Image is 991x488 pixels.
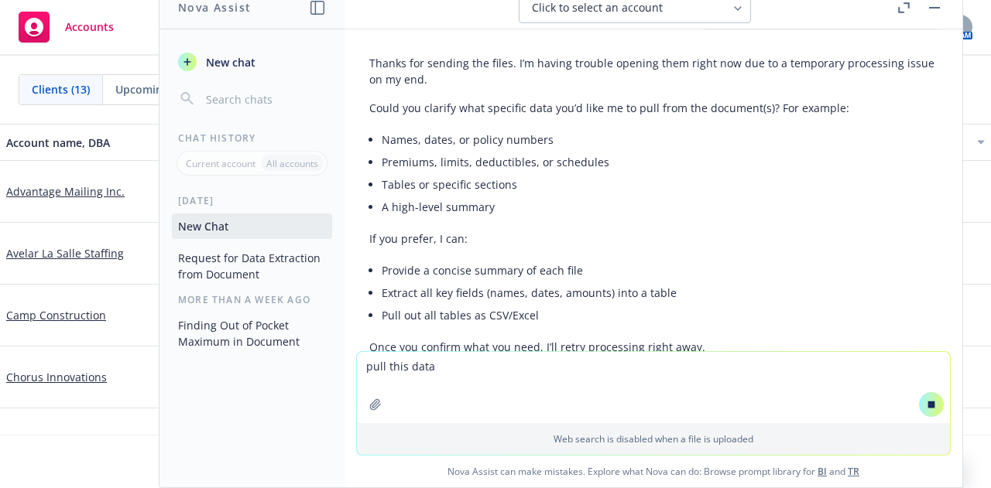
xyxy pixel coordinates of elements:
[12,5,120,49] a: Accounts
[6,183,125,200] a: Advantage Mailing Inc.
[366,432,941,445] p: Web search is disabled when a file is uploaded
[186,157,255,170] p: Current account
[172,245,332,287] button: Request for Data Extraction from Document
[203,54,255,70] span: New chat
[266,157,318,170] p: All accounts
[382,173,938,196] li: Tables or specific sections
[6,369,107,385] a: Chorus Innovations
[382,259,938,282] li: Provide a concise summary of each file
[369,100,938,116] p: Could you clarify what specific data you’d like me to pull from the document(s)? For example:
[159,293,345,306] div: More than a week ago
[203,88,326,110] input: Search chats
[382,304,938,326] li: Pull out all tables as CSV/Excel
[6,307,106,323] a: Camp Construction
[369,55,938,87] p: Thanks for sending the files. I’m having trouble opening them right now due to a temporary proces...
[159,194,345,207] div: [DATE]
[172,213,332,239] button: New Chat
[351,456,956,487] span: Nova Assist can make mistakes. Explore what Nova can do: Browse prompt library for and
[848,465,859,478] a: TR
[382,128,938,151] li: Names, dates, or policy numbers
[382,196,938,218] li: A high-level summary
[6,245,124,261] a: Avelar La Salle Staffing
[172,312,332,354] button: Finding Out of Pocket Maximum in Document
[172,48,332,76] button: New chat
[32,81,90,97] span: Clients (13)
[369,230,938,247] p: If you prefer, I can:
[382,282,938,304] li: Extract all key fields (names, dates, amounts) into a table
[382,151,938,173] li: Premiums, limits, deductibles, or schedules
[65,21,114,33] span: Accounts
[369,339,938,355] p: Once you confirm what you need, I’ll retry processing right away.
[115,81,235,97] span: Upcoming renewals (0)
[6,135,175,151] div: Account name, DBA
[818,465,827,478] a: BI
[6,431,46,447] a: Delinea
[159,131,345,145] div: Chat History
